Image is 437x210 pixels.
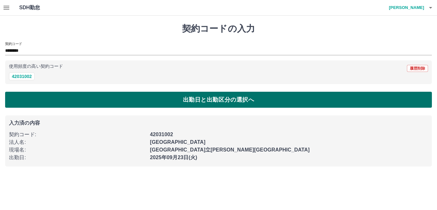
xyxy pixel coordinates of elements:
h2: 契約コード [5,41,22,46]
button: 42031002 [9,73,35,80]
p: 法人名 : [9,138,146,146]
b: 42031002 [150,132,173,137]
p: 出勤日 : [9,154,146,161]
b: [GEOGRAPHIC_DATA] [150,139,206,145]
p: 現場名 : [9,146,146,154]
b: 2025年09月23日(火) [150,155,197,160]
p: 使用頻度の高い契約コード [9,64,63,69]
button: 履歴削除 [407,65,428,72]
h1: 契約コードの入力 [5,23,432,34]
b: [GEOGRAPHIC_DATA]立[PERSON_NAME][GEOGRAPHIC_DATA] [150,147,310,152]
button: 出勤日と出勤区分の選択へ [5,92,432,108]
p: 契約コード : [9,131,146,138]
p: 入力済の内容 [9,121,428,126]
